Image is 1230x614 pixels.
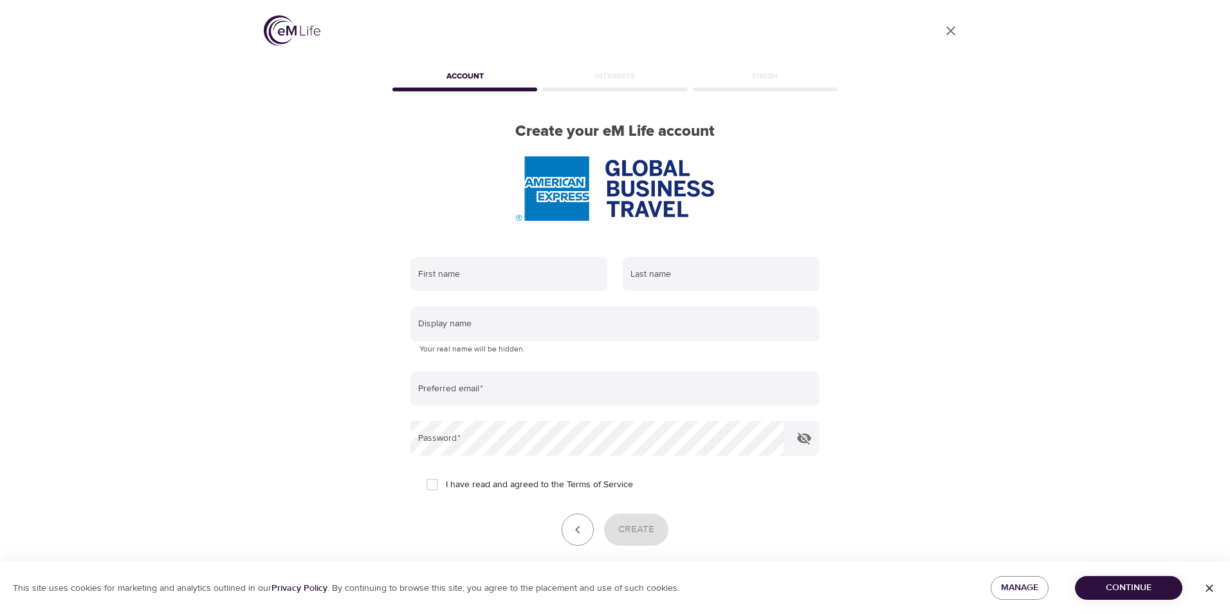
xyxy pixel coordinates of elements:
[991,576,1049,600] button: Manage
[271,582,327,594] a: Privacy Policy
[567,478,633,492] a: Terms of Service
[390,122,840,141] h2: Create your eM Life account
[446,478,633,492] span: I have read and agreed to the
[419,343,811,356] p: Your real name will be hidden.
[264,15,320,46] img: logo
[1075,576,1182,600] button: Continue
[935,15,966,46] a: close
[1001,580,1038,596] span: Manage
[516,156,714,221] img: AmEx%20GBT%20logo.png
[1085,580,1172,596] span: Continue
